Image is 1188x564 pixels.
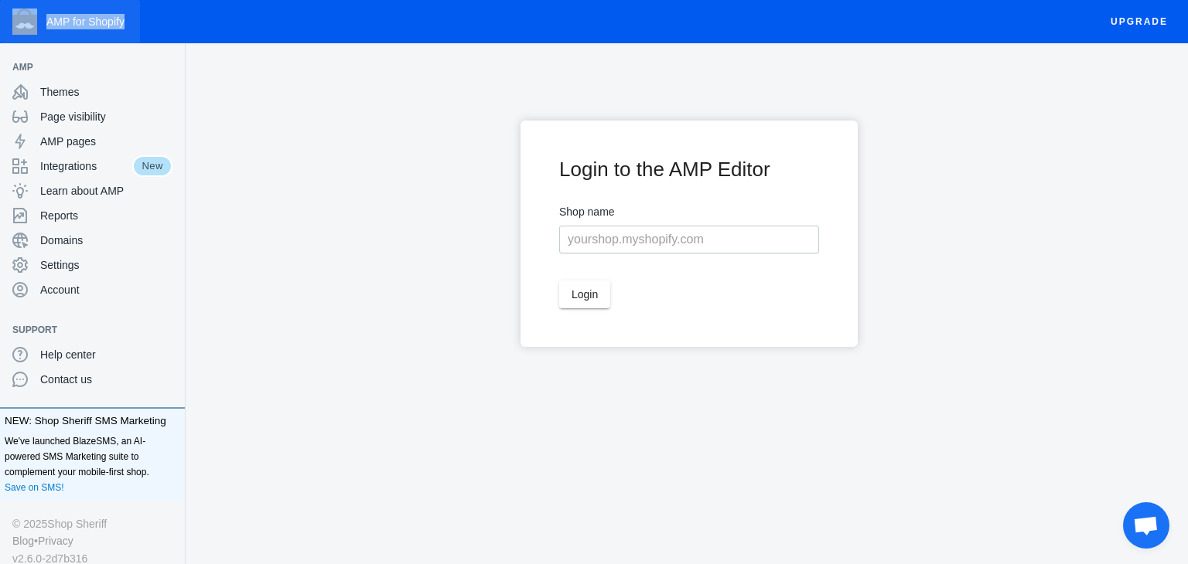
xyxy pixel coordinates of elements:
div: Open chat [1123,502,1169,549]
a: Reports [6,203,179,228]
span: Settings [40,257,172,273]
button: Add a sales channel [157,327,182,333]
a: Page visibility [6,104,179,129]
span: Upgrade [1111,8,1168,36]
a: Account [6,277,179,302]
span: Login [572,288,598,301]
span: AMP for Shopify [46,15,125,28]
span: Support [12,322,157,338]
img: Shop Sheriff Logo [12,8,37,35]
span: AMP [12,59,157,75]
a: Contact us [6,367,179,392]
a: Learn about AMP [6,178,179,203]
button: Login [559,280,610,308]
span: Integrations [40,158,132,174]
a: Settings [6,253,179,277]
input: yourshop.myshopify.com [559,226,819,253]
a: Domains [6,228,179,253]
span: Contact us [40,372,172,387]
button: Add a sales channel [157,64,182,70]
a: Themes [6,80,179,104]
a: IntegrationsNew [6,154,179,178]
span: New [132,155,172,177]
span: Themes [40,84,172,100]
span: Reports [40,208,172,223]
span: AMP pages [40,134,172,149]
span: Learn about AMP [40,183,172,199]
a: AMP pages [6,129,179,154]
span: Page visibility [40,109,172,124]
label: Shop name [559,202,819,222]
span: Account [40,282,172,297]
span: Help center [40,347,172,362]
span: Domains [40,233,172,248]
button: Upgrade [1098,8,1180,36]
h1: Login to the AMP Editor [559,159,819,179]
